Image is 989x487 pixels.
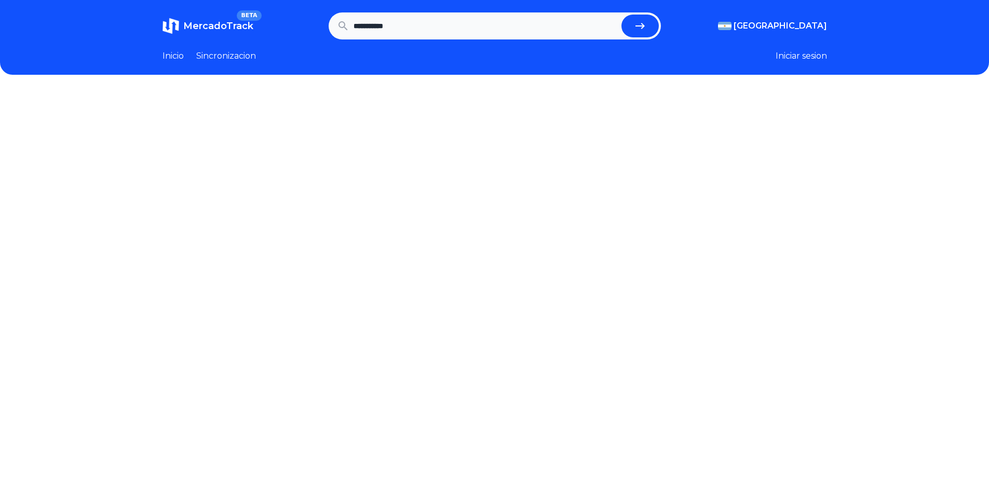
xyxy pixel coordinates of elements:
[162,50,184,62] a: Inicio
[718,20,827,32] button: [GEOGRAPHIC_DATA]
[776,50,827,62] button: Iniciar sesion
[183,20,253,32] span: MercadoTrack
[237,10,261,21] span: BETA
[734,20,827,32] span: [GEOGRAPHIC_DATA]
[196,50,256,62] a: Sincronizacion
[718,22,731,30] img: Argentina
[162,18,253,34] a: MercadoTrackBETA
[162,18,179,34] img: MercadoTrack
